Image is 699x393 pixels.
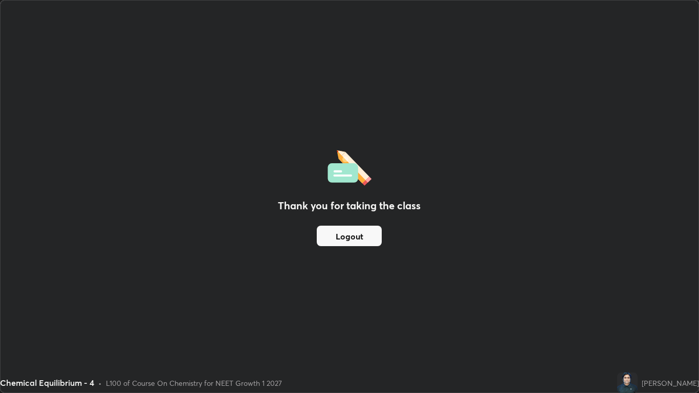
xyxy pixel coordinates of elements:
[327,147,372,186] img: offlineFeedback.1438e8b3.svg
[98,378,102,388] div: •
[617,373,638,393] img: 0cf3d892b60d4d9d8b8d485a1665ff3f.png
[106,378,282,388] div: L100 of Course On Chemistry for NEET Growth 1 2027
[317,226,382,246] button: Logout
[642,378,699,388] div: [PERSON_NAME]
[278,198,421,213] h2: Thank you for taking the class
